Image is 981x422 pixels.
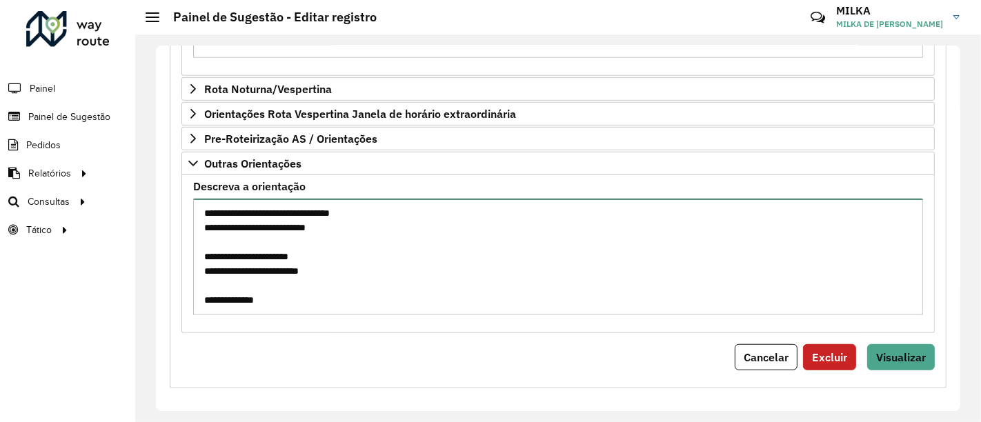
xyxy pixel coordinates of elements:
[26,138,61,152] span: Pedidos
[181,77,935,101] a: Rota Noturna/Vespertina
[204,83,332,94] span: Rota Noturna/Vespertina
[204,158,301,169] span: Outras Orientações
[744,350,789,364] span: Cancelar
[836,4,943,17] h3: MILKA
[28,194,70,209] span: Consultas
[803,3,833,32] a: Contato Rápido
[181,102,935,125] a: Orientações Rota Vespertina Janela de horário extraordinária
[867,344,935,370] button: Visualizar
[812,350,847,364] span: Excluir
[204,133,377,144] span: Pre-Roteirização AS / Orientações
[836,18,943,30] span: MILKA DE [PERSON_NAME]
[803,344,856,370] button: Excluir
[193,178,306,194] label: Descreva a orientação
[735,344,797,370] button: Cancelar
[204,108,516,119] span: Orientações Rota Vespertina Janela de horário extraordinária
[181,127,935,150] a: Pre-Roteirização AS / Orientações
[26,223,52,237] span: Tático
[28,110,110,124] span: Painel de Sugestão
[181,175,935,333] div: Outras Orientações
[30,81,55,96] span: Painel
[28,166,71,181] span: Relatórios
[876,350,926,364] span: Visualizar
[159,10,377,25] h2: Painel de Sugestão - Editar registro
[181,152,935,175] a: Outras Orientações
